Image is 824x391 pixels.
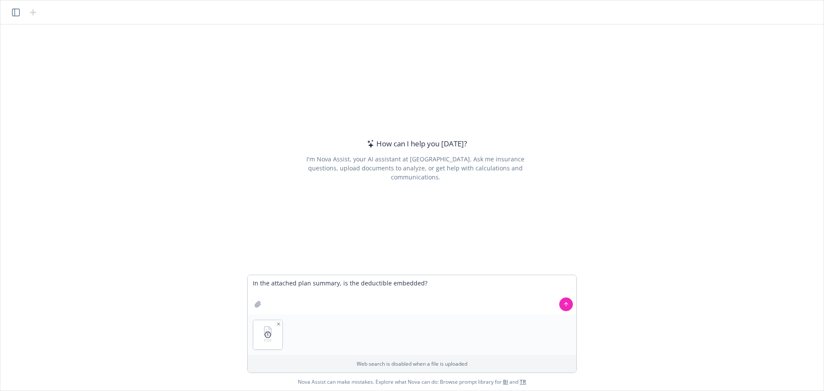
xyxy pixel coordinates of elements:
[248,275,576,315] textarea: In the attached plan summary, is the deductible embedded?
[294,155,536,182] div: I'm Nova Assist, your AI assistant at [GEOGRAPHIC_DATA]. Ask me insurance questions, upload docum...
[253,360,571,367] p: Web search is disabled when a file is uploaded
[520,378,526,385] a: TR
[364,138,467,149] div: How can I help you [DATE]?
[298,373,526,391] span: Nova Assist can make mistakes. Explore what Nova can do: Browse prompt library for and
[503,378,508,385] a: BI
